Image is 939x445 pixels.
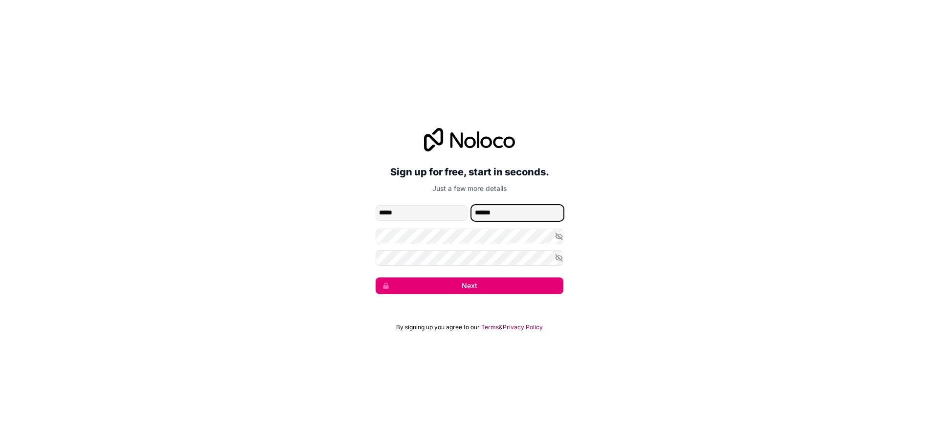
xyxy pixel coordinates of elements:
[376,229,563,244] input: Password
[471,205,563,221] input: family-name
[499,323,503,331] span: &
[396,323,480,331] span: By signing up you agree to our
[376,277,563,294] button: Next
[481,323,499,331] a: Terms
[376,163,563,181] h2: Sign up for free, start in seconds.
[503,323,543,331] a: Privacy Policy
[376,205,468,221] input: given-name
[376,250,563,266] input: Confirm password
[376,184,563,193] p: Just a few more details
